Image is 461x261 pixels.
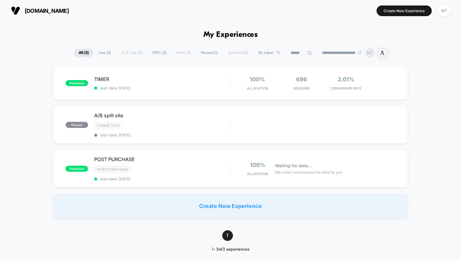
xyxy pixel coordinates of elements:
[338,76,354,83] span: 2.01%
[250,162,265,168] span: 100%
[438,5,450,17] div: MT
[94,166,131,173] span: Post Purchase
[94,76,230,82] span: TIMER
[66,166,88,172] span: published
[281,86,322,90] span: Sessions
[436,5,452,17] button: MT
[250,76,265,83] span: 100%
[247,86,268,90] span: Allocation
[275,162,311,169] span: Waiting for data...
[66,122,88,128] span: paused
[94,122,123,129] span: Theme Test
[325,86,366,90] span: CONVERSION RATE
[94,156,230,162] span: POST PURCHASE
[9,6,71,16] button: [DOMAIN_NAME]
[196,49,222,57] span: Paused ( 1 )
[94,177,230,181] span: start date: [DATE]
[148,49,171,57] span: 100% ( 2 )
[247,172,268,176] span: Allocation
[377,5,432,16] button: Create New Experience
[53,194,408,218] div: Create New Experience
[94,112,230,118] span: A/B split site
[358,51,361,55] img: end
[66,80,88,86] span: published
[94,133,230,137] span: start date: [DATE]
[222,230,233,241] span: 1
[367,51,373,55] p: MT
[275,169,342,175] span: We collect and process the data for you
[94,49,116,57] span: Live ( 2 )
[25,8,69,14] span: [DOMAIN_NAME]
[259,51,273,55] span: By Label
[94,86,230,90] span: start date: [DATE]
[296,76,307,83] span: 696
[203,30,258,39] h1: My Experiences
[201,247,260,252] div: 1 - 3 of 3 experiences
[74,49,93,57] span: All ( 3 )
[11,6,20,15] img: Visually logo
